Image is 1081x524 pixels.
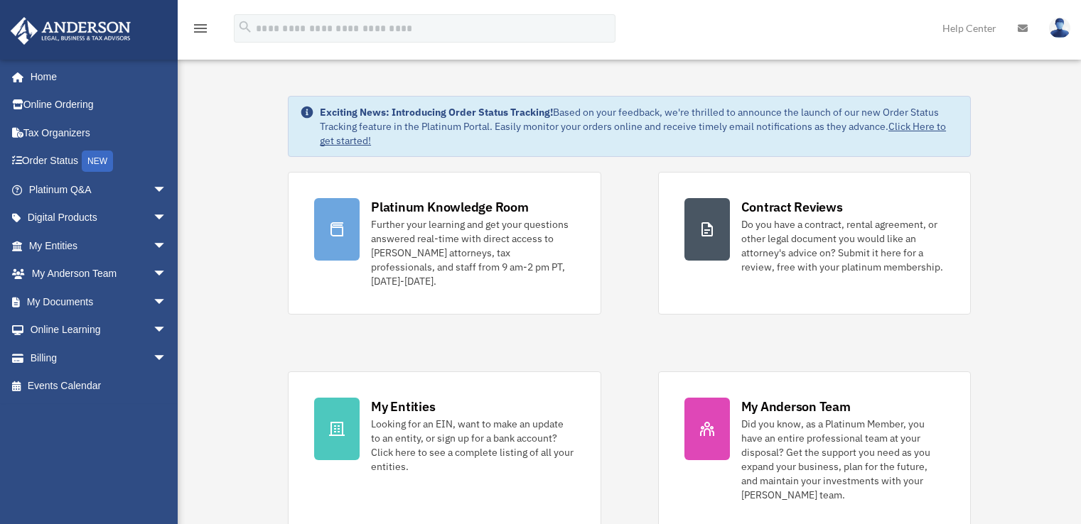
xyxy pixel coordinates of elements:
[1049,18,1070,38] img: User Pic
[153,288,181,317] span: arrow_drop_down
[288,172,601,315] a: Platinum Knowledge Room Further your learning and get your questions answered real-time with dire...
[10,260,188,288] a: My Anderson Teamarrow_drop_down
[10,288,188,316] a: My Documentsarrow_drop_down
[371,198,529,216] div: Platinum Knowledge Room
[10,344,188,372] a: Billingarrow_drop_down
[82,151,113,172] div: NEW
[320,106,553,119] strong: Exciting News: Introducing Order Status Tracking!
[658,172,971,315] a: Contract Reviews Do you have a contract, rental agreement, or other legal document you would like...
[741,217,945,274] div: Do you have a contract, rental agreement, or other legal document you would like an attorney's ad...
[153,344,181,373] span: arrow_drop_down
[10,119,188,147] a: Tax Organizers
[10,231,188,260] a: My Entitiesarrow_drop_down
[741,198,843,216] div: Contract Reviews
[192,20,209,37] i: menu
[237,19,253,35] i: search
[10,204,188,232] a: Digital Productsarrow_drop_down
[153,175,181,204] span: arrow_drop_down
[153,316,181,345] span: arrow_drop_down
[10,147,188,176] a: Order StatusNEW
[6,17,135,45] img: Anderson Advisors Platinum Portal
[192,25,209,37] a: menu
[741,398,851,415] div: My Anderson Team
[10,372,188,400] a: Events Calendar
[10,91,188,119] a: Online Ordering
[371,417,574,474] div: Looking for an EIN, want to make an update to an entity, or sign up for a bank account? Click her...
[371,217,574,288] div: Further your learning and get your questions answered real-time with direct access to [PERSON_NAM...
[320,120,946,147] a: Click Here to get started!
[10,62,181,91] a: Home
[371,398,435,415] div: My Entities
[10,316,188,344] a: Online Learningarrow_drop_down
[153,260,181,289] span: arrow_drop_down
[153,231,181,261] span: arrow_drop_down
[153,204,181,233] span: arrow_drop_down
[741,417,945,502] div: Did you know, as a Platinum Member, you have an entire professional team at your disposal? Get th...
[10,175,188,204] a: Platinum Q&Aarrow_drop_down
[320,105,959,148] div: Based on your feedback, we're thrilled to announce the launch of our new Order Status Tracking fe...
